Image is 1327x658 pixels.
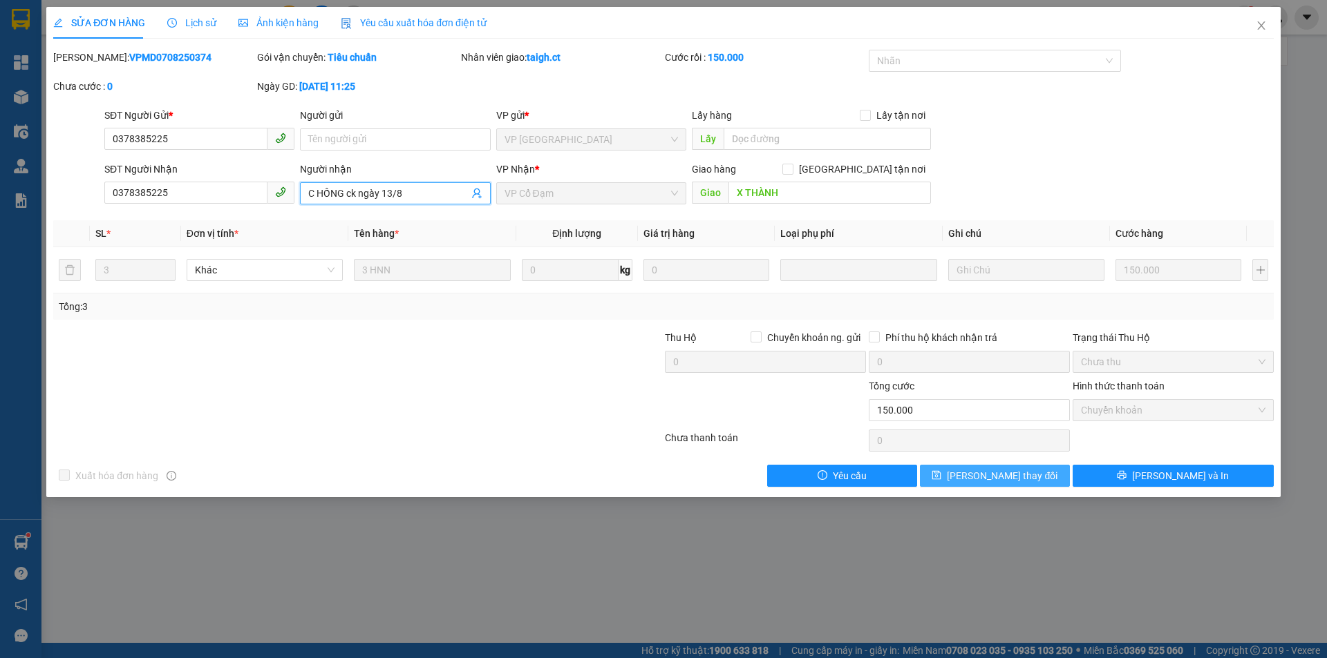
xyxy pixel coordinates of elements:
input: VD: Bàn, Ghế [354,259,510,281]
div: VP gửi [496,108,686,123]
span: Lấy tận nơi [871,108,931,123]
img: icon [341,18,352,29]
th: Ghi chú [943,220,1110,247]
button: exclamation-circleYêu cầu [767,465,917,487]
span: Lịch sử [167,17,216,28]
div: Chưa cước : [53,79,254,94]
span: kg [619,259,632,281]
span: VP Cổ Đạm [505,183,678,204]
div: Chưa thanh toán [663,430,867,454]
span: Chuyển khoản [1081,400,1265,420]
span: Cước hàng [1116,228,1163,239]
button: Close [1242,7,1281,46]
span: Phí thu hộ khách nhận trả [880,330,1003,345]
span: exclamation-circle [818,470,827,481]
span: Tên hàng [354,228,399,239]
b: 0 [107,81,113,92]
span: phone [275,186,286,197]
div: Nhân viên giao: [461,50,662,65]
span: edit [53,18,63,28]
span: close [1256,20,1267,31]
span: user-add [471,188,482,199]
button: printer[PERSON_NAME] và In [1073,465,1274,487]
input: 0 [643,259,769,281]
span: Đơn vị tính [187,228,238,239]
div: SĐT Người Nhận [104,162,294,177]
b: taigh.ct [527,52,561,63]
label: Hình thức thanh toán [1073,380,1165,391]
div: Người nhận [300,162,490,177]
div: Cước rồi : [665,50,866,65]
span: Tổng cước [869,380,914,391]
span: Ảnh kiện hàng [238,17,319,28]
button: save[PERSON_NAME] thay đổi [920,465,1070,487]
div: Người gửi [300,108,490,123]
b: VPMD0708250374 [129,52,211,63]
span: Giao [692,182,728,204]
b: [DATE] 11:25 [299,81,355,92]
span: VP Nhận [496,164,535,175]
div: Trạng thái Thu Hộ [1073,330,1274,345]
button: delete [59,259,81,281]
button: plus [1252,259,1268,281]
span: [PERSON_NAME] và In [1132,468,1229,483]
div: Gói vận chuyển: [257,50,458,65]
span: info-circle [167,471,176,481]
span: SL [95,228,106,239]
input: Dọc đường [728,182,931,204]
input: 0 [1116,259,1241,281]
span: Xuất hóa đơn hàng [70,468,164,483]
span: VP Mỹ Đình [505,129,678,150]
span: Chuyển khoản ng. gửi [762,330,866,345]
div: Tổng: 3 [59,299,512,314]
input: Dọc đường [724,128,931,150]
span: [PERSON_NAME] thay đổi [947,468,1057,483]
b: Tiêu chuẩn [328,52,377,63]
span: save [932,470,941,481]
span: Thu Hộ [665,332,697,343]
div: SĐT Người Gửi [104,108,294,123]
span: Lấy hàng [692,110,732,121]
span: Khác [195,260,335,280]
span: Giá trị hàng [643,228,695,239]
span: Yêu cầu [833,468,867,483]
span: Lấy [692,128,724,150]
div: [PERSON_NAME]: [53,50,254,65]
div: Ngày GD: [257,79,458,94]
span: SỬA ĐƠN HÀNG [53,17,145,28]
span: Định lượng [552,228,601,239]
th: Loại phụ phí [775,220,942,247]
span: phone [275,133,286,144]
span: [GEOGRAPHIC_DATA] tận nơi [793,162,931,177]
span: clock-circle [167,18,177,28]
input: Ghi Chú [948,259,1104,281]
span: Chưa thu [1081,351,1265,372]
span: printer [1117,470,1127,481]
span: Giao hàng [692,164,736,175]
span: picture [238,18,248,28]
span: Yêu cầu xuất hóa đơn điện tử [341,17,487,28]
b: 150.000 [708,52,744,63]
